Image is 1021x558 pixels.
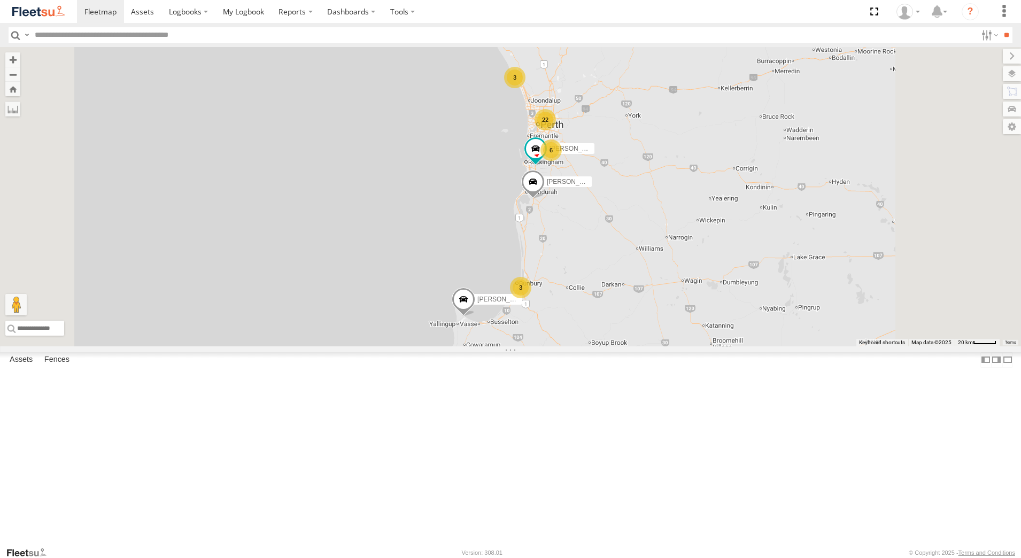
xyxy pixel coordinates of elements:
[504,67,525,88] div: 3
[955,339,1000,346] button: Map scale: 20 km per 40 pixels
[540,139,562,161] div: 6
[462,549,502,556] div: Version: 308.01
[911,339,952,345] span: Map data ©2025
[1005,340,1016,345] a: Terms (opens in new tab)
[5,52,20,67] button: Zoom in
[11,4,66,19] img: fleetsu-logo-horizontal.svg
[4,352,38,367] label: Assets
[1003,119,1021,134] label: Map Settings
[5,82,20,96] button: Zoom Home
[980,352,991,368] label: Dock Summary Table to the Left
[5,67,20,82] button: Zoom out
[909,549,1015,556] div: © Copyright 2025 -
[510,277,531,298] div: 3
[535,109,556,130] div: 22
[5,294,27,315] button: Drag Pegman onto the map to open Street View
[1002,352,1013,368] label: Hide Summary Table
[893,4,924,20] div: Ben Barnes-Gott
[958,549,1015,556] a: Terms and Conditions
[22,27,31,43] label: Search Query
[5,102,20,117] label: Measure
[547,178,632,185] span: [PERSON_NAME] - 1INW973
[859,339,905,346] button: Keyboard shortcuts
[991,352,1002,368] label: Dock Summary Table to the Right
[958,339,973,345] span: 20 km
[6,547,55,558] a: Visit our Website
[962,3,979,20] i: ?
[977,27,1000,43] label: Search Filter Options
[39,352,75,367] label: Fences
[477,296,562,303] span: [PERSON_NAME] - 1HVJ177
